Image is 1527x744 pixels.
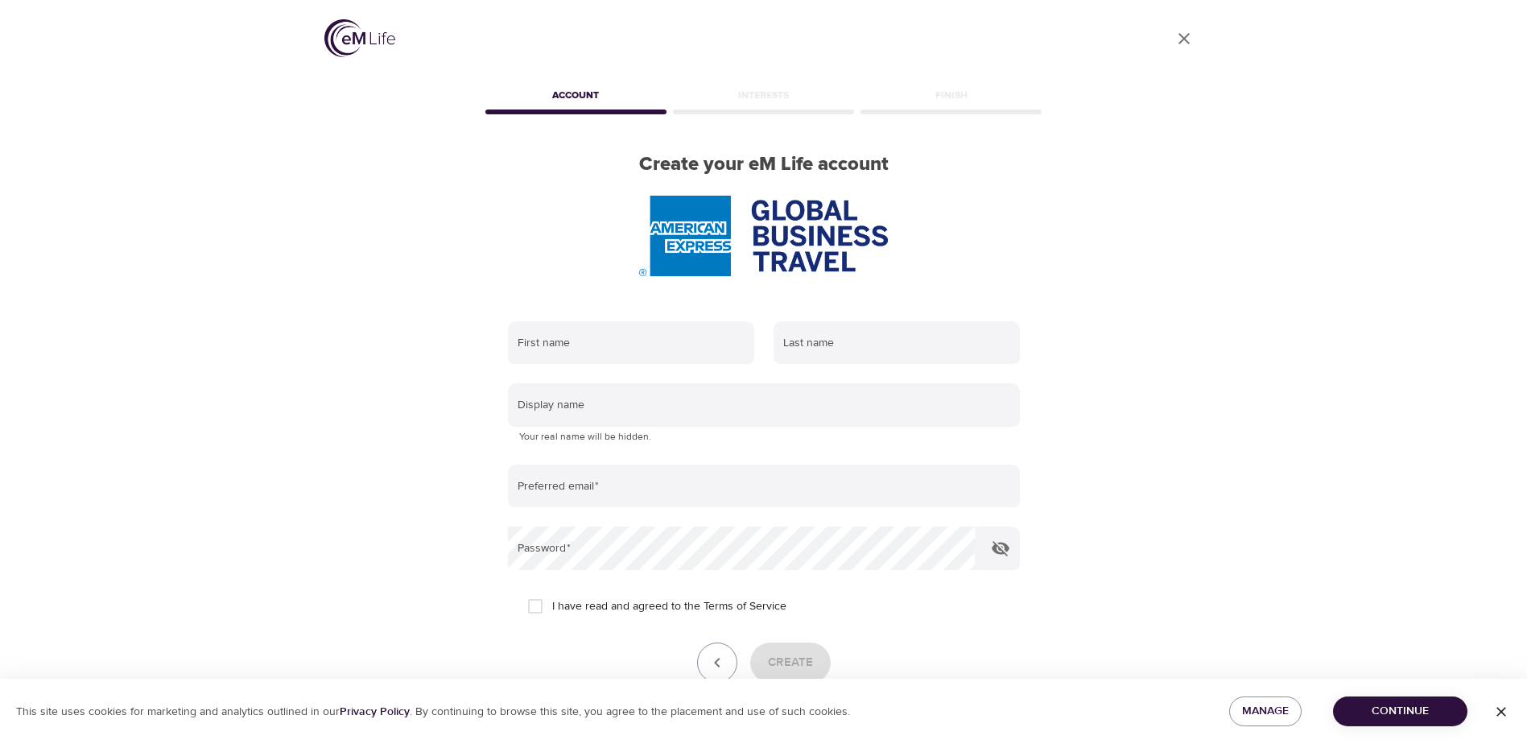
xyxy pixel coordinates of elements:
h2: Create your eM Life account [482,153,1046,176]
a: close [1165,19,1203,58]
img: logo [324,19,395,57]
p: Your real name will be hidden. [519,429,1009,445]
button: Continue [1333,696,1467,726]
a: Privacy Policy [340,705,410,719]
a: Terms of Service [704,598,786,615]
img: AmEx%20GBT%20logo.png [639,196,887,276]
button: Manage [1229,696,1302,726]
span: Continue [1346,701,1455,721]
span: I have read and agreed to the [552,598,786,615]
span: Manage [1242,701,1289,721]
